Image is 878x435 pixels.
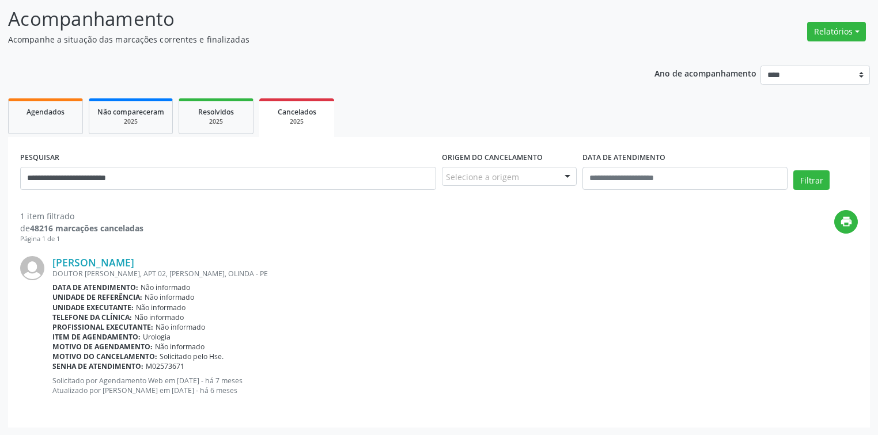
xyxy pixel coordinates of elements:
[52,303,134,312] b: Unidade executante:
[834,210,858,234] button: print
[20,210,143,222] div: 1 item filtrado
[52,352,157,361] b: Motivo do cancelamento:
[198,107,234,117] span: Resolvidos
[52,256,134,269] a: [PERSON_NAME]
[267,117,326,126] div: 2025
[793,170,830,190] button: Filtrar
[20,222,143,234] div: de
[143,332,171,342] span: Urologia
[141,283,190,292] span: Não informado
[20,234,143,244] div: Página 1 de 1
[20,256,44,280] img: img
[52,283,138,292] b: Data de atendimento:
[582,149,665,167] label: DATA DE ATENDIMENTO
[97,117,164,126] div: 2025
[52,361,143,371] b: Senha de atendimento:
[840,215,853,228] i: print
[134,312,184,322] span: Não informado
[97,107,164,117] span: Não compareceram
[30,223,143,234] strong: 48216 marcações canceladas
[155,342,205,352] span: Não informado
[8,5,611,33] p: Acompanhamento
[654,66,756,80] p: Ano de acompanhamento
[8,33,611,45] p: Acompanhe a situação das marcações correntes e finalizadas
[136,303,186,312] span: Não informado
[52,269,858,278] div: DOUTOR [PERSON_NAME], APT 02, [PERSON_NAME], OLINDA - PE
[187,117,245,126] div: 2025
[442,149,543,167] label: Origem do cancelamento
[807,22,866,41] button: Relatórios
[52,322,153,332] b: Profissional executante:
[52,332,141,342] b: Item de agendamento:
[446,171,519,183] span: Selecione a origem
[278,107,316,117] span: Cancelados
[160,352,224,361] span: Solicitado pelo Hse.
[27,107,65,117] span: Agendados
[156,322,205,332] span: Não informado
[146,361,184,371] span: M02573671
[52,292,142,302] b: Unidade de referência:
[20,149,59,167] label: PESQUISAR
[52,376,858,395] p: Solicitado por Agendamento Web em [DATE] - há 7 meses Atualizado por [PERSON_NAME] em [DATE] - há...
[52,312,132,322] b: Telefone da clínica:
[52,342,153,352] b: Motivo de agendamento:
[145,292,194,302] span: Não informado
